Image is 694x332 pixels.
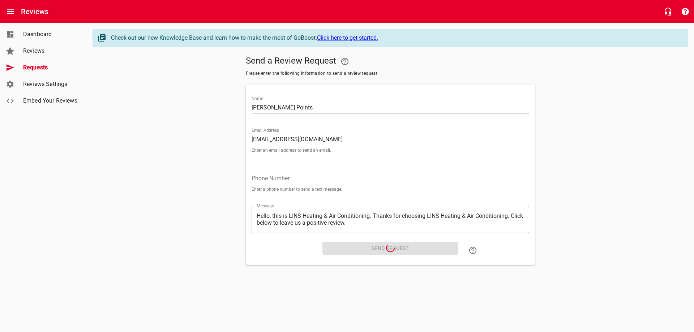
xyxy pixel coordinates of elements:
[317,34,378,41] a: Click here to get started.
[336,53,354,70] a: Your Google or Facebook account must be connected to "Send a Review Request"
[2,3,19,20] button: Open drawer
[21,6,48,17] h6: Reviews
[246,53,535,70] h5: Send a Review Request
[111,34,681,42] div: Check out our new Knowledge Base and learn how to make the most of GoBoost.
[252,148,529,152] p: Enter an email address to send an email.
[23,47,78,55] span: Reviews
[252,96,263,101] label: Name
[23,80,78,89] span: Reviews Settings
[257,212,524,226] textarea: Hello, this is LINS Heating & Air Conditioning. Thanks for choosing LINS Heating & Air Conditioni...
[659,3,677,20] button: Live Chat
[23,30,78,39] span: Dashboard
[677,3,694,20] button: Support Portal
[23,63,78,72] span: Requests
[246,70,535,77] span: Please enter the following information to send a review request.
[464,242,481,259] a: Learn how to "Send a Review Request"
[252,128,279,133] label: Email Address
[23,96,78,105] span: Embed Your Reviews
[252,187,529,191] p: Enter a phone number to send a text message.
